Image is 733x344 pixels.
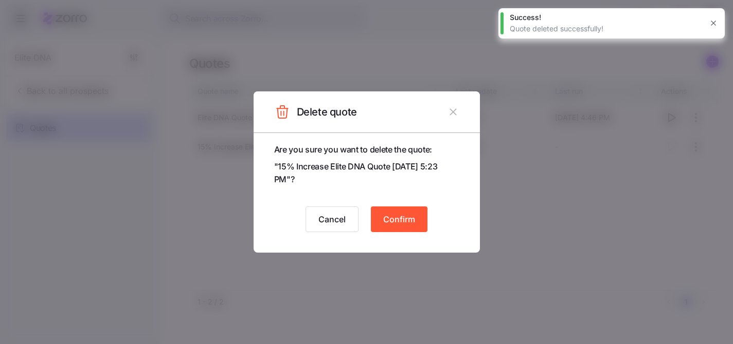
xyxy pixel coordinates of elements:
[510,24,702,34] div: Quote deleted successfully!
[371,206,427,232] button: Confirm
[274,143,459,185] span: Are you sure you want to delete the quote: " 15% Increase Elite DNA Quote [DATE] 5:23 PM "?
[510,12,702,23] div: Success!
[383,213,415,225] span: Confirm
[297,104,357,121] span: Delete quote
[306,206,359,232] button: Cancel
[318,213,346,225] span: Cancel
